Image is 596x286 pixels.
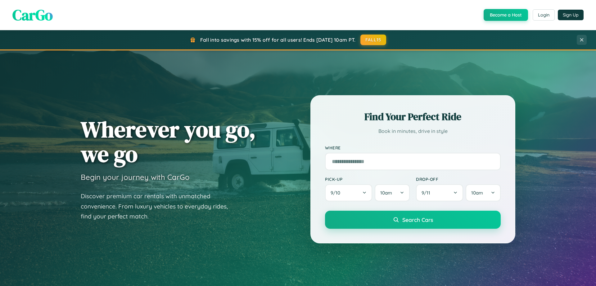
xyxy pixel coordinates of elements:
[325,127,501,136] p: Book in minutes, drive in style
[402,216,433,223] span: Search Cars
[81,117,256,166] h1: Wherever you go, we go
[331,190,343,196] span: 9 / 10
[325,110,501,124] h2: Find Your Perfect Ride
[416,176,501,182] label: Drop-off
[380,190,392,196] span: 10am
[558,10,584,20] button: Sign Up
[325,211,501,229] button: Search Cars
[360,35,386,45] button: FALL15
[533,9,555,21] button: Login
[466,184,501,201] button: 10am
[325,184,372,201] button: 9/10
[325,145,501,150] label: Where
[12,5,53,25] span: CarGo
[81,191,236,222] p: Discover premium car rentals with unmatched convenience. From luxury vehicles to everyday rides, ...
[200,37,356,43] span: Fall into savings with 15% off for all users! Ends [DATE] 10am PT.
[484,9,528,21] button: Become a Host
[471,190,483,196] span: 10am
[375,184,410,201] button: 10am
[422,190,433,196] span: 9 / 11
[325,176,410,182] label: Pick-up
[416,184,463,201] button: 9/11
[81,172,190,182] h3: Begin your journey with CarGo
